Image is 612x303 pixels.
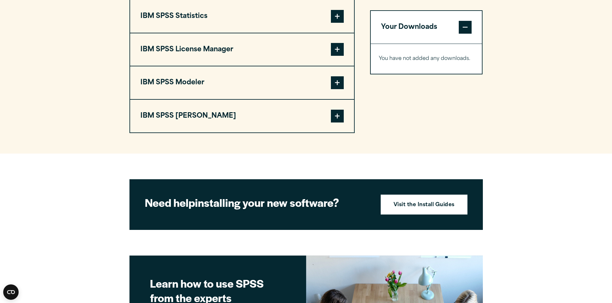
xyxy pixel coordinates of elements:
[371,44,482,74] div: Your Downloads
[145,195,195,210] strong: Need help
[130,100,354,132] button: IBM SPSS [PERSON_NAME]
[381,195,467,215] a: Visit the Install Guides
[379,54,474,63] p: You have not added any downloads.
[130,66,354,99] button: IBM SPSS Modeler
[371,11,482,44] button: Your Downloads
[130,33,354,66] button: IBM SPSS License Manager
[145,195,370,210] h2: installing your new software?
[3,284,19,300] button: Open CMP widget
[394,201,455,209] strong: Visit the Install Guides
